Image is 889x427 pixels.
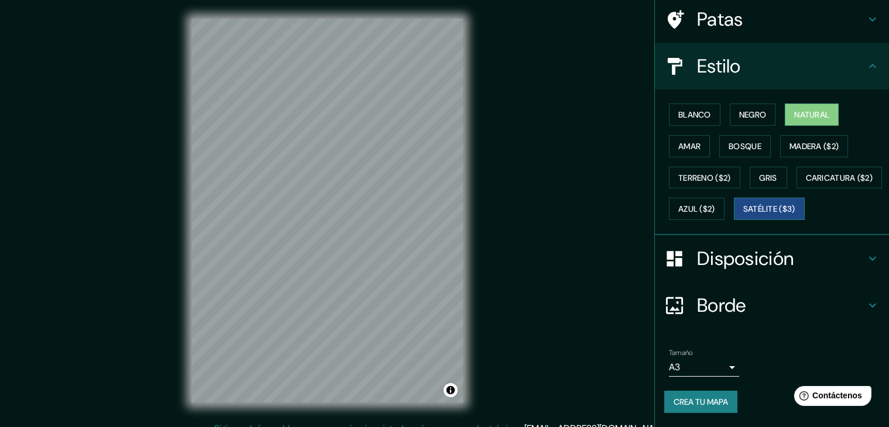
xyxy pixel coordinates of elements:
font: Disposición [697,246,794,271]
button: Madera ($2) [780,135,848,157]
button: Gris [750,167,787,189]
button: Caricatura ($2) [797,167,883,189]
div: Borde [655,282,889,329]
font: Borde [697,293,746,318]
button: Negro [730,104,776,126]
font: Caricatura ($2) [806,173,873,183]
font: Tamaño [669,348,693,357]
button: Satélite ($3) [734,198,805,220]
div: Estilo [655,43,889,89]
font: Estilo [697,54,741,78]
font: A3 [669,361,680,373]
button: Natural [785,104,839,126]
button: Amar [669,135,710,157]
font: Crea tu mapa [674,397,728,407]
font: Azul ($2) [678,204,715,215]
button: Activar o desactivar atribución [444,383,458,397]
button: Blanco [669,104,720,126]
font: Madera ($2) [790,141,839,151]
font: Amar [678,141,701,151]
font: Terreno ($2) [678,173,731,183]
font: Natural [794,109,829,120]
font: Negro [739,109,767,120]
font: Satélite ($3) [743,204,795,215]
div: Disposición [655,235,889,282]
font: Patas [697,7,743,32]
canvas: Mapa [191,19,464,403]
button: Terreno ($2) [669,167,740,189]
font: Bosque [729,141,761,151]
font: Gris [760,173,777,183]
button: Bosque [719,135,771,157]
button: Azul ($2) [669,198,725,220]
div: A3 [669,358,739,377]
iframe: Lanzador de widgets de ayuda [785,381,876,414]
button: Crea tu mapa [664,391,737,413]
font: Blanco [678,109,711,120]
